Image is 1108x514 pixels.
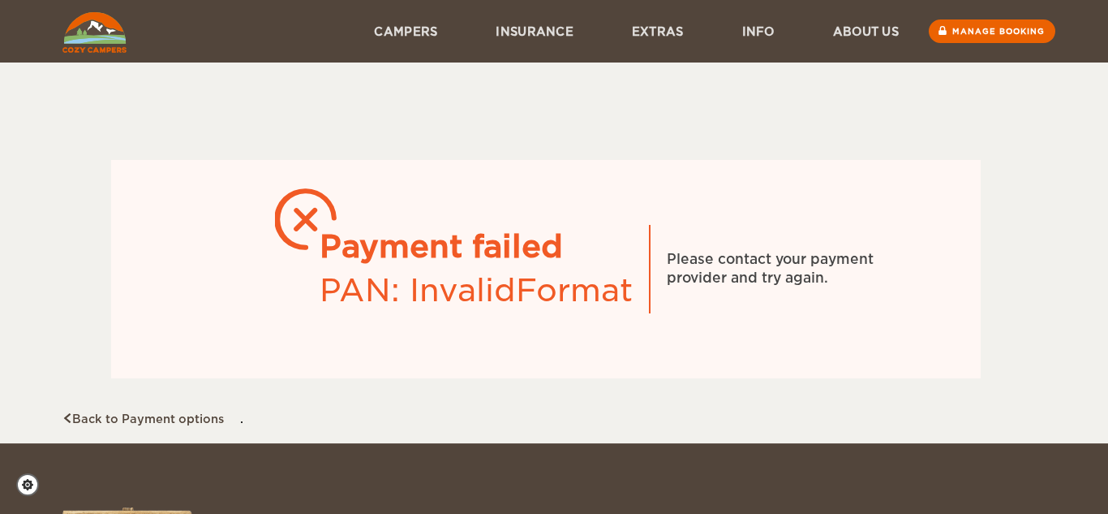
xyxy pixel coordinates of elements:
[929,19,1055,43] a: Manage booking
[16,473,49,496] a: Cookie settings
[320,225,633,269] div: Payment failed
[320,269,633,313] div: PAN: InvalidFormat
[667,250,910,289] div: Please contact your payment provider and try again.
[62,412,224,425] a: Back to Payment options
[62,79,1029,427] div: .
[62,12,127,53] img: Cozy Campers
